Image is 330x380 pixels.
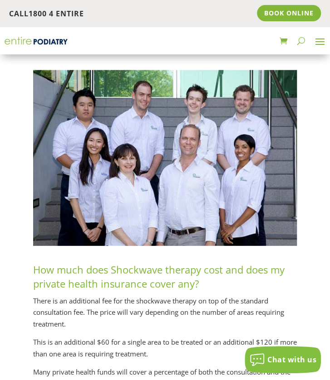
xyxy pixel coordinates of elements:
button: Chat with us [245,346,321,373]
h3: How much does Shockwave therapy cost and does my private health insurance cover any? [33,263,297,295]
p: Call [9,8,165,20]
img: faqs [33,70,297,246]
p: There is an additional fee for the shockwave therapy on top of the standard consultation fee. The... [33,295,297,337]
span: Chat with us [267,355,316,365]
a: 1800 4 ENTIRE [29,9,84,19]
a: Book Online [257,5,321,21]
p: This is an additional $60 for a single area to be treated or an additional $120 if more than one ... [33,337,297,366]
